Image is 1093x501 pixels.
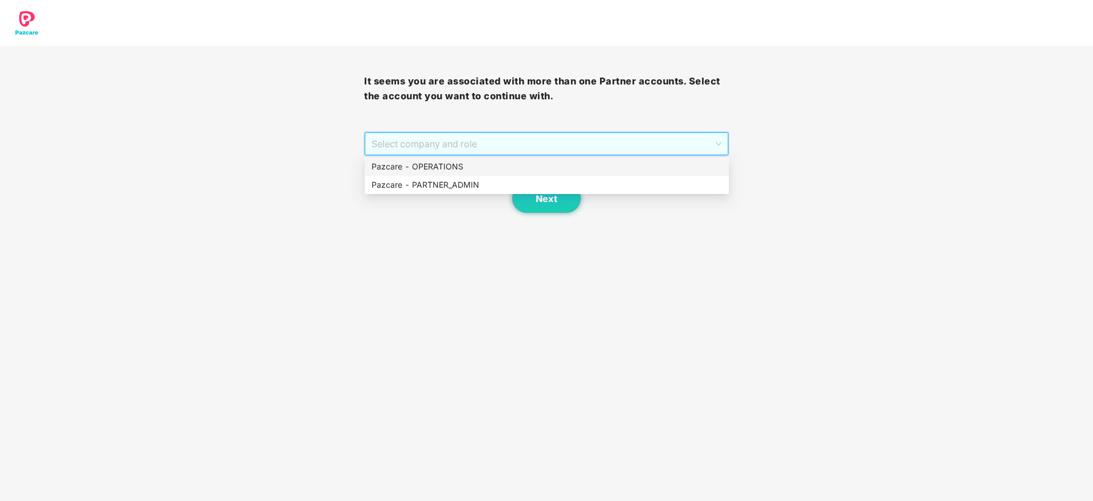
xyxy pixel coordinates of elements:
h3: It seems you are associated with more than one Partner accounts. Select the account you want to c... [364,74,728,103]
div: Pazcare - OPERATIONS [365,157,729,176]
button: Next [512,184,581,213]
div: Pazcare - PARTNER_ADMIN [365,176,729,194]
div: Pazcare - OPERATIONS [372,160,722,173]
span: Select company and role [372,133,721,155]
div: Pazcare - PARTNER_ADMIN [372,179,722,191]
span: Next [536,193,557,204]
